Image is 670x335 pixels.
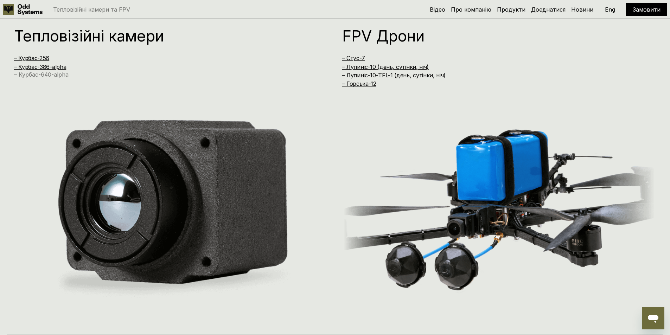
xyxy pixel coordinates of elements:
a: – Горська-12 [342,80,376,87]
p: Eng [605,7,615,12]
a: Продукти [497,6,525,13]
iframe: Кнопка для запуску вікна повідомлень [642,307,664,329]
h1: FPV Дрони [342,28,637,44]
p: Тепловізійні камери та FPV [53,7,130,12]
a: – Курбас-640-alpha [14,71,69,78]
a: Замовити [633,6,661,13]
h1: Тепловізійні камери [14,28,309,44]
a: – Лупиніс-10-TFL-1 (день, сутінки, ніч) [342,72,446,79]
a: Про компанію [451,6,491,13]
a: Відео [430,6,445,13]
a: – Стус-7 [342,54,365,62]
a: – Курбас-386-alpha [14,63,66,70]
a: Доєднатися [531,6,566,13]
a: Новини [571,6,593,13]
a: – Лупиніс-10 (день, сутінки, ніч) [342,63,429,70]
a: – Курбас-256 [14,54,49,62]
